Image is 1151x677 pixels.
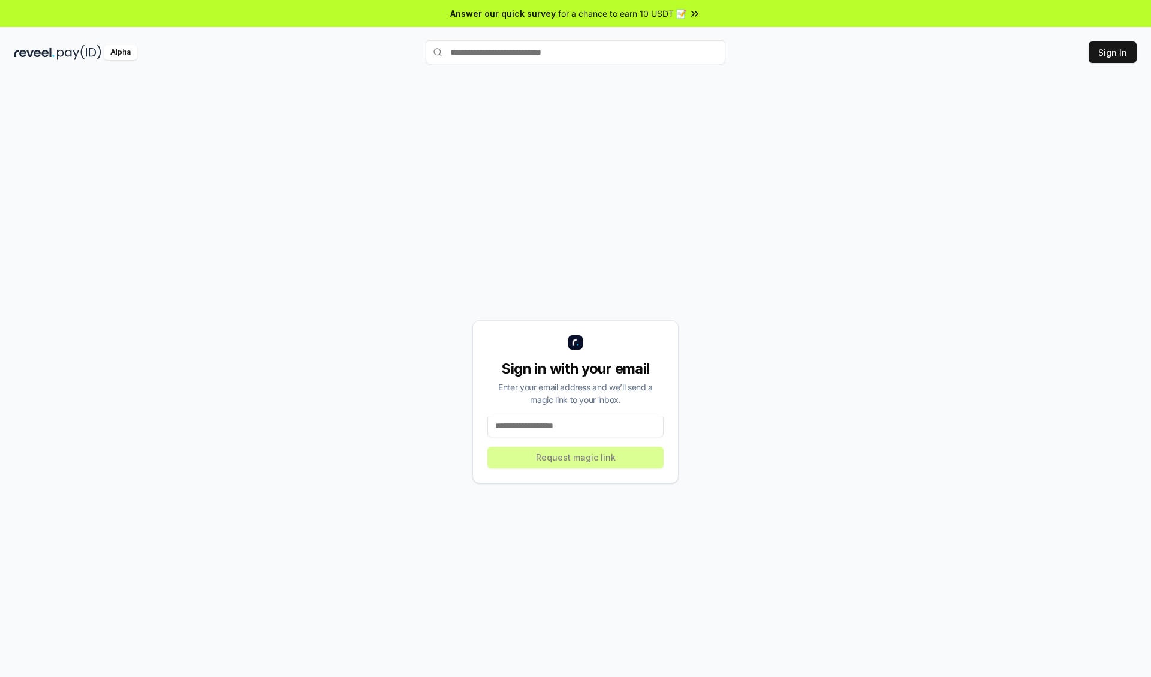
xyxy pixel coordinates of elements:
div: Enter your email address and we’ll send a magic link to your inbox. [487,381,664,406]
span: for a chance to earn 10 USDT 📝 [558,7,686,20]
div: Sign in with your email [487,359,664,378]
span: Answer our quick survey [450,7,556,20]
img: reveel_dark [14,45,55,60]
img: logo_small [568,335,583,350]
img: pay_id [57,45,101,60]
button: Sign In [1089,41,1137,63]
div: Alpha [104,45,137,60]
